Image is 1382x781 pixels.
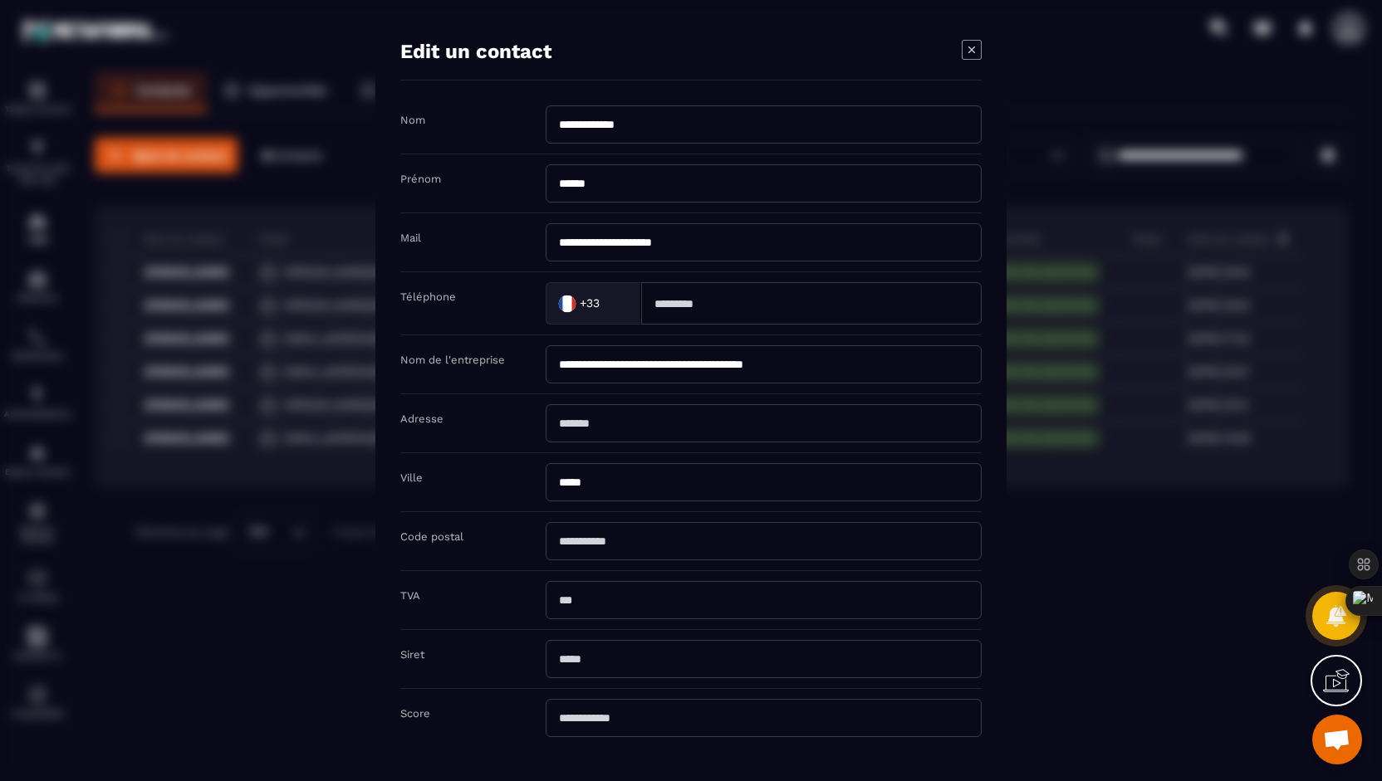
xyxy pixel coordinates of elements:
label: Adresse [400,412,444,424]
img: Country Flag [551,286,584,320]
label: Téléphone [400,290,456,302]
label: Siret [400,647,424,660]
label: Code postal [400,530,463,542]
label: Score [400,706,430,719]
label: TVA [400,588,420,601]
span: +33 [580,295,600,311]
label: Nom de l'entreprise [400,353,505,365]
div: Ouvrir le chat [1312,715,1362,764]
div: Search for option [546,281,641,324]
label: Prénom [400,172,441,184]
h4: Edit un contact [400,39,551,62]
label: Nom [400,113,425,125]
label: Ville [400,471,423,483]
label: Mail [400,231,421,243]
input: Search for option [603,290,624,315]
